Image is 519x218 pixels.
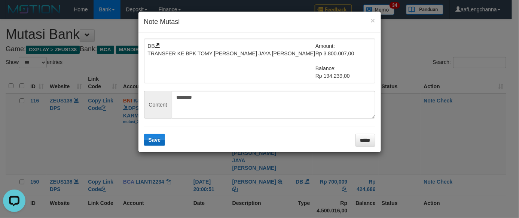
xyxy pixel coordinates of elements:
span: Content [144,91,172,119]
td: DB TRANSFER KE BPK TOMY [PERSON_NAME] JAYA [PERSON_NAME] [148,42,316,80]
button: × [370,16,375,24]
td: Amount: Rp 3.800.007,00 Balance: Rp 194.239,00 [315,42,372,80]
span: Save [149,137,161,143]
h4: Note Mutasi [144,17,375,27]
button: Open LiveChat chat widget [3,3,25,25]
button: Save [144,134,165,146]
